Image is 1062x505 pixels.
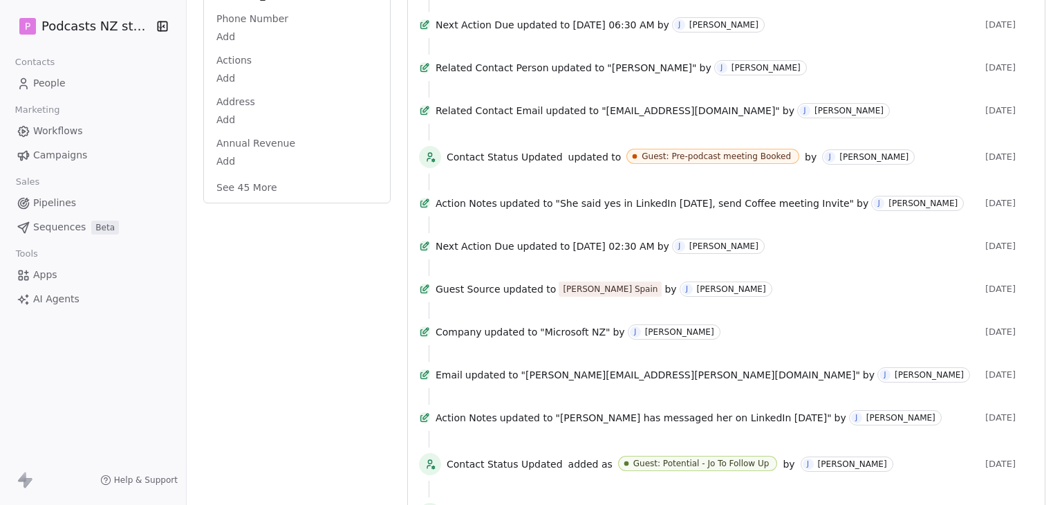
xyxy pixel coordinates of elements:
[214,12,291,26] span: Phone Number
[783,104,794,118] span: by
[689,20,758,30] div: [PERSON_NAME]
[839,152,909,162] div: [PERSON_NAME]
[436,411,497,425] span: Action Notes
[985,105,1034,116] span: [DATE]
[552,61,605,75] span: updated to
[447,150,563,164] span: Contact Status Updated
[985,412,1034,423] span: [DATE]
[216,30,378,44] span: Add
[658,18,669,32] span: by
[517,239,570,253] span: updated to
[91,221,119,235] span: Beta
[208,175,286,200] button: See 45 More
[436,282,501,296] span: Guest Source
[17,15,147,38] button: PPodcasts NZ studio
[818,459,887,469] div: [PERSON_NAME]
[216,113,378,127] span: Add
[985,241,1034,252] span: [DATE]
[658,239,669,253] span: by
[700,61,711,75] span: by
[563,282,658,296] div: [PERSON_NAME] Spain
[855,412,857,423] div: J
[985,19,1034,30] span: [DATE]
[678,241,680,252] div: J
[985,198,1034,209] span: [DATE]
[732,63,801,73] div: [PERSON_NAME]
[503,282,557,296] span: updated to
[214,136,298,150] span: Annual Revenue
[436,104,543,118] span: Related Contact Email
[41,17,152,35] span: Podcasts NZ studio
[500,411,553,425] span: updated to
[25,19,30,33] span: P
[568,457,613,471] span: added as
[884,369,886,380] div: J
[645,327,714,337] div: [PERSON_NAME]
[607,61,696,75] span: "[PERSON_NAME]"
[9,100,66,120] span: Marketing
[602,104,780,118] span: "[EMAIL_ADDRESS][DOMAIN_NAME]"
[33,220,86,235] span: Sequences
[829,151,831,163] div: J
[10,244,44,264] span: Tools
[633,459,770,468] div: Guest: Potential - Jo To Follow Up
[447,457,563,471] span: Contact Status Updated
[985,369,1034,380] span: [DATE]
[11,192,175,214] a: Pipelines
[11,288,175,311] a: AI Agents
[521,368,860,382] span: "[PERSON_NAME][EMAIL_ADDRESS][PERSON_NAME][DOMAIN_NAME]"
[546,104,599,118] span: updated to
[895,370,964,380] div: [PERSON_NAME]
[436,368,463,382] span: Email
[33,268,57,282] span: Apps
[857,196,868,210] span: by
[11,120,175,143] a: Workflows
[572,239,654,253] span: [DATE] 02:30 AM
[985,327,1034,338] span: [DATE]
[878,198,880,209] div: J
[863,368,875,382] span: by
[517,18,570,32] span: updated to
[803,105,805,116] div: J
[985,459,1034,470] span: [DATE]
[485,325,538,339] span: updated to
[555,196,854,210] span: "She said yes in LinkedIn [DATE], send Coffee meeting Invite"
[686,284,688,295] div: J
[500,196,553,210] span: updated to
[33,292,80,306] span: AI Agents
[33,124,83,138] span: Workflows
[100,475,178,486] a: Help & Support
[807,459,809,470] div: J
[33,196,76,210] span: Pipelines
[436,196,497,210] span: Action Notes
[11,72,175,95] a: People
[11,264,175,286] a: Apps
[697,284,766,294] div: [PERSON_NAME]
[985,151,1034,163] span: [DATE]
[540,325,610,339] span: "Microsoft NZ"
[985,284,1034,295] span: [DATE]
[33,148,87,163] span: Campaigns
[9,52,61,73] span: Contacts
[214,95,258,109] span: Address
[465,368,519,382] span: updated to
[436,18,514,32] span: Next Action Due
[10,172,46,192] span: Sales
[814,106,884,116] div: [PERSON_NAME]
[214,53,254,67] span: Actions
[783,457,794,471] span: by
[216,71,378,85] span: Add
[572,18,654,32] span: [DATE] 06:30 AM
[866,413,935,423] div: [PERSON_NAME]
[642,151,791,161] div: Guest: Pre-podcast meeting Booked
[33,76,66,91] span: People
[11,216,175,239] a: SequencesBeta
[568,150,622,164] span: updated to
[689,241,758,251] div: [PERSON_NAME]
[114,475,178,486] span: Help & Support
[805,150,817,164] span: by
[634,327,636,338] div: J
[436,61,549,75] span: Related Contact Person
[664,282,676,296] span: by
[613,325,624,339] span: by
